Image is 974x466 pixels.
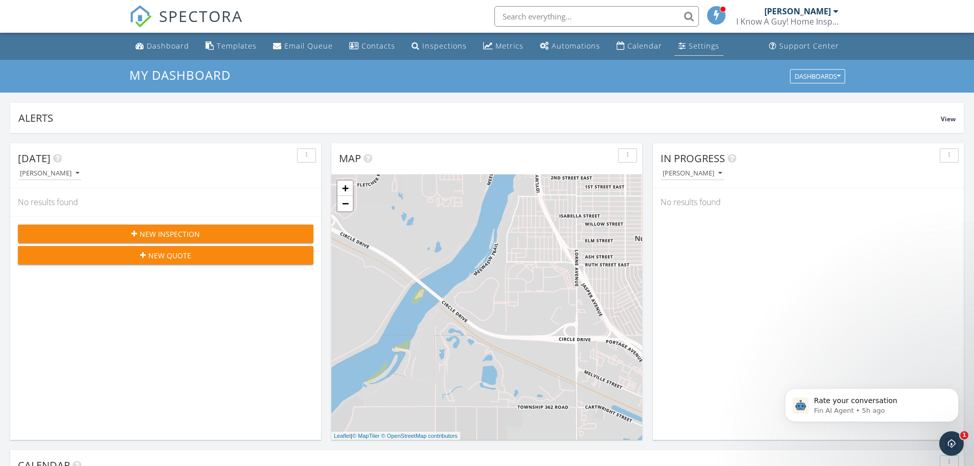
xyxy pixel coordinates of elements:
[552,41,600,51] div: Automations
[352,433,380,439] a: © MapTiler
[337,181,353,196] a: Zoom in
[941,115,956,123] span: View
[764,6,831,16] div: [PERSON_NAME]
[18,151,51,165] span: [DATE]
[18,167,81,181] button: [PERSON_NAME]
[20,170,79,177] div: [PERSON_NAME]
[736,16,839,27] div: I Know A Guy! Home Inspections Ltd.
[661,167,724,181] button: [PERSON_NAME]
[339,151,361,165] span: Map
[131,37,193,56] a: Dashboard
[381,433,458,439] a: © OpenStreetMap contributors
[334,433,351,439] a: Leaflet
[201,37,261,56] a: Templates
[345,37,399,56] a: Contacts
[627,41,662,51] div: Calendar
[407,37,471,56] a: Inspections
[536,37,604,56] a: Automations (Basic)
[613,37,666,56] a: Calendar
[331,432,460,440] div: |
[140,229,200,239] span: New Inspection
[769,367,974,438] iframe: Intercom notifications message
[689,41,719,51] div: Settings
[129,5,152,28] img: The Best Home Inspection Software - Spectora
[284,41,333,51] div: Email Queue
[147,41,189,51] div: Dashboard
[960,431,968,439] span: 1
[790,69,845,83] button: Dashboards
[661,151,725,165] span: In Progress
[779,41,839,51] div: Support Center
[939,431,964,456] iframe: Intercom live chat
[18,246,313,264] button: New Quote
[129,66,231,83] span: My Dashboard
[361,41,395,51] div: Contacts
[795,73,841,80] div: Dashboards
[159,5,243,27] span: SPECTORA
[494,6,699,27] input: Search everything...
[217,41,257,51] div: Templates
[10,188,321,216] div: No results found
[495,41,524,51] div: Metrics
[148,250,191,261] span: New Quote
[129,14,243,35] a: SPECTORA
[422,41,467,51] div: Inspections
[269,37,337,56] a: Email Queue
[653,188,964,216] div: No results found
[765,37,843,56] a: Support Center
[18,111,941,125] div: Alerts
[674,37,723,56] a: Settings
[479,37,528,56] a: Metrics
[663,170,722,177] div: [PERSON_NAME]
[18,225,313,243] button: New Inspection
[337,196,353,211] a: Zoom out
